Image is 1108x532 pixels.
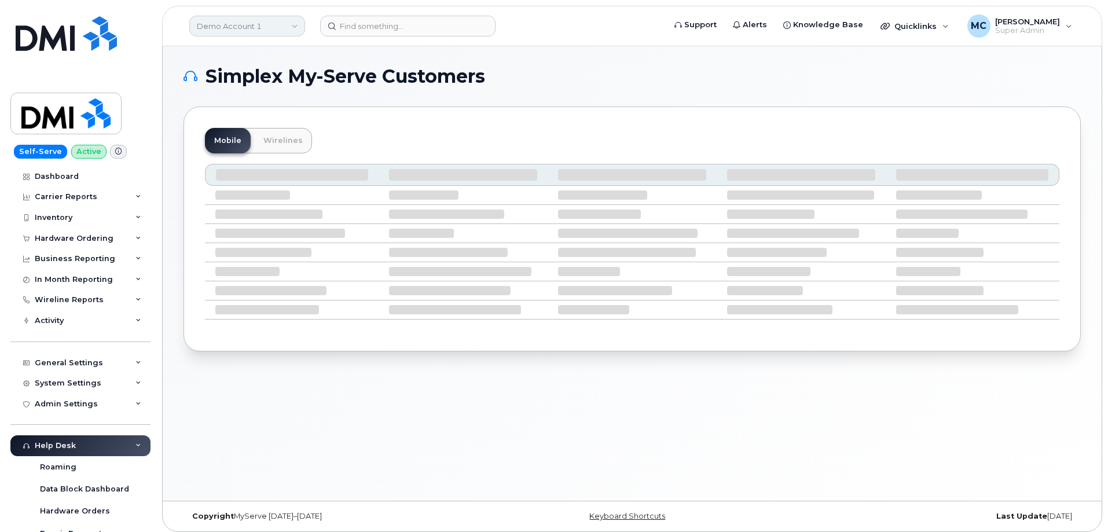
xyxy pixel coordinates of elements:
[782,512,1081,521] div: [DATE]
[254,128,312,153] a: Wirelines
[192,512,234,520] strong: Copyright
[206,68,485,85] span: Simplex My-Serve Customers
[589,512,665,520] a: Keyboard Shortcuts
[184,512,483,521] div: MyServe [DATE]–[DATE]
[205,128,251,153] a: Mobile
[996,512,1047,520] strong: Last Update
